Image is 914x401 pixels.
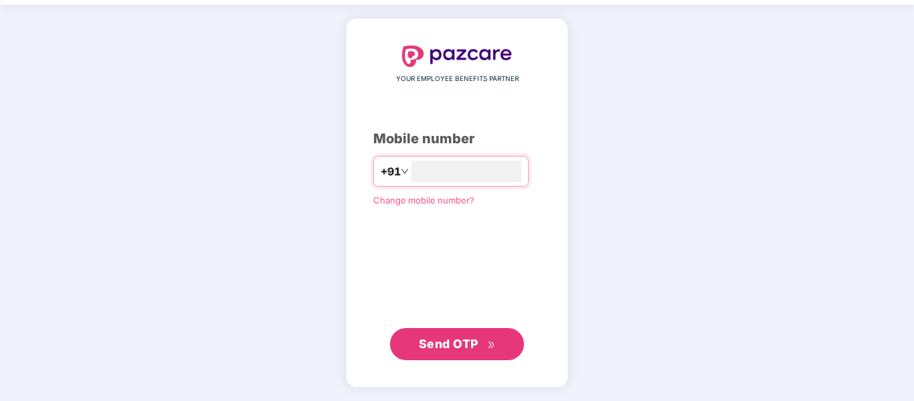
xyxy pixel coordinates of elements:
[401,167,409,175] span: down
[381,163,401,180] span: +91
[390,328,524,360] button: Send OTPdouble-right
[373,195,474,206] a: Change mobile number?
[487,341,496,349] span: double-right
[402,46,512,67] img: logo
[396,74,519,84] span: YOUR EMPLOYEE BENEFITS PARTNER
[373,129,541,149] div: Mobile number
[419,337,478,351] span: Send OTP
